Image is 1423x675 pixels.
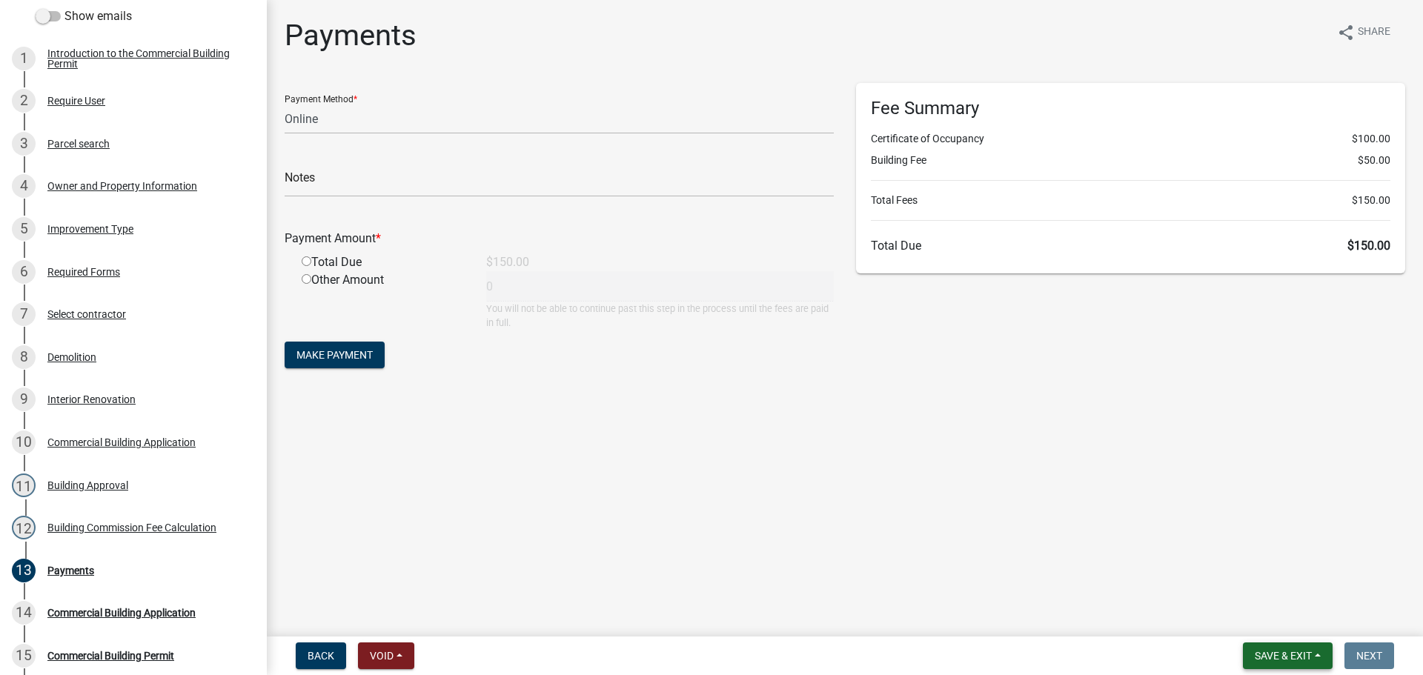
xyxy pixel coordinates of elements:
[47,48,243,69] div: Introduction to the Commercial Building Permit
[1352,131,1390,147] span: $100.00
[1337,24,1355,41] i: share
[47,565,94,576] div: Payments
[47,437,196,448] div: Commercial Building Application
[12,473,36,497] div: 11
[47,139,110,149] div: Parcel search
[12,430,36,454] div: 10
[871,131,1390,147] li: Certificate of Occupancy
[12,345,36,369] div: 8
[12,89,36,113] div: 2
[370,650,394,662] span: Void
[285,18,417,53] h1: Payments
[1358,24,1390,41] span: Share
[273,230,845,247] div: Payment Amount
[296,642,346,669] button: Back
[47,394,136,405] div: Interior Renovation
[12,644,36,668] div: 15
[47,522,216,533] div: Building Commission Fee Calculation
[47,309,126,319] div: Select contractor
[12,47,36,70] div: 1
[871,239,1390,253] h6: Total Due
[1352,193,1390,208] span: $150.00
[47,181,197,191] div: Owner and Property Information
[1243,642,1333,669] button: Save & Exit
[12,132,36,156] div: 3
[285,342,385,368] button: Make Payment
[12,302,36,326] div: 7
[47,608,196,618] div: Commercial Building Application
[47,267,120,277] div: Required Forms
[12,174,36,198] div: 4
[291,271,475,330] div: Other Amount
[308,650,334,662] span: Back
[12,388,36,411] div: 9
[47,651,174,661] div: Commercial Building Permit
[1356,650,1382,662] span: Next
[871,193,1390,208] li: Total Fees
[36,7,132,25] label: Show emails
[871,153,1390,168] li: Building Fee
[12,559,36,582] div: 13
[1344,642,1394,669] button: Next
[358,642,414,669] button: Void
[291,253,475,271] div: Total Due
[12,217,36,241] div: 5
[47,96,105,106] div: Require User
[12,516,36,539] div: 12
[296,349,373,361] span: Make Payment
[1347,239,1390,253] span: $150.00
[1325,18,1402,47] button: shareShare
[1358,153,1390,168] span: $50.00
[871,98,1390,119] h6: Fee Summary
[47,480,128,491] div: Building Approval
[12,601,36,625] div: 14
[47,352,96,362] div: Demolition
[12,260,36,284] div: 6
[47,224,133,234] div: Improvement Type
[1255,650,1312,662] span: Save & Exit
